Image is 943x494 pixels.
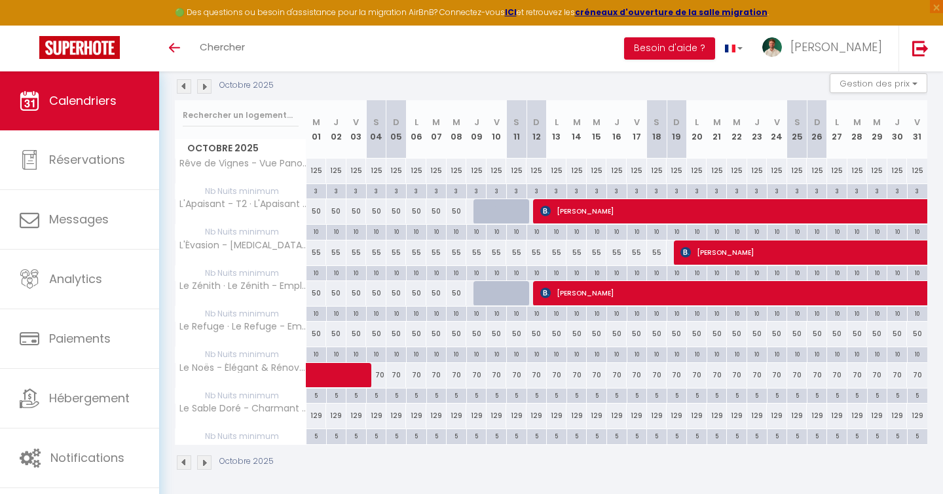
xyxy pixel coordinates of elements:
[467,184,487,197] div: 3
[386,225,406,237] div: 10
[327,184,346,197] div: 3
[506,322,527,346] div: 50
[176,266,306,280] span: Nb Nuits minimum
[847,100,868,159] th: 28
[366,159,386,183] div: 125
[727,159,747,183] div: 125
[727,307,747,319] div: 10
[447,240,467,265] div: 55
[386,184,406,197] div: 3
[827,184,847,197] div: 3
[306,225,326,237] div: 10
[447,281,467,305] div: 50
[707,159,727,183] div: 125
[406,240,426,265] div: 55
[219,79,274,92] p: Octobre 2025
[366,240,386,265] div: 55
[527,307,547,319] div: 10
[667,100,687,159] th: 19
[654,116,659,128] abbr: S
[505,7,517,18] a: ICI
[306,199,327,223] div: 50
[673,116,680,128] abbr: D
[447,184,466,197] div: 3
[895,116,900,128] abbr: J
[807,184,827,197] div: 3
[767,184,787,197] div: 3
[907,159,927,183] div: 125
[547,240,567,265] div: 55
[50,449,124,466] span: Notifications
[346,240,367,265] div: 55
[427,307,447,319] div: 10
[346,184,366,197] div: 3
[306,100,327,159] th: 01
[467,225,487,237] div: 10
[573,116,581,128] abbr: M
[393,116,399,128] abbr: D
[607,266,627,278] div: 10
[326,159,346,183] div: 125
[794,116,800,128] abbr: S
[346,307,366,319] div: 10
[567,184,587,197] div: 3
[447,225,466,237] div: 10
[547,322,567,346] div: 50
[567,266,587,278] div: 10
[547,307,566,319] div: 10
[49,92,117,109] span: Calendriers
[790,39,882,55] span: [PERSON_NAME]
[827,159,847,183] div: 125
[533,116,540,128] abbr: D
[467,307,487,319] div: 10
[367,225,386,237] div: 10
[847,225,867,237] div: 10
[835,116,839,128] abbr: L
[306,322,327,346] div: 50
[627,100,647,159] th: 17
[587,159,607,183] div: 125
[407,225,426,237] div: 10
[346,322,367,346] div: 50
[367,307,386,319] div: 10
[687,184,707,197] div: 3
[487,159,507,183] div: 125
[624,37,715,60] button: Besoin d'aide ?
[695,116,699,128] abbr: L
[176,139,306,158] span: Octobre 2025
[607,225,627,237] div: 10
[432,116,440,128] abbr: M
[466,322,487,346] div: 50
[306,307,326,319] div: 10
[567,225,587,237] div: 10
[506,240,527,265] div: 55
[566,100,587,159] th: 14
[333,116,339,128] abbr: J
[747,225,767,237] div: 10
[747,159,767,183] div: 125
[908,225,927,237] div: 10
[312,116,320,128] abbr: M
[407,307,426,319] div: 10
[767,159,787,183] div: 125
[587,266,606,278] div: 10
[487,322,507,346] div: 50
[507,266,527,278] div: 10
[326,199,346,223] div: 50
[507,225,527,237] div: 10
[176,225,306,239] span: Nb Nuits minimum
[847,159,868,183] div: 125
[747,184,767,197] div: 3
[733,116,741,128] abbr: M
[575,7,767,18] a: créneaux d'ouverture de la salle migration
[386,307,406,319] div: 10
[453,116,460,128] abbr: M
[366,281,386,305] div: 50
[487,266,506,278] div: 10
[566,240,587,265] div: 55
[426,281,447,305] div: 50
[406,322,426,346] div: 50
[606,159,627,183] div: 125
[49,211,109,227] span: Messages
